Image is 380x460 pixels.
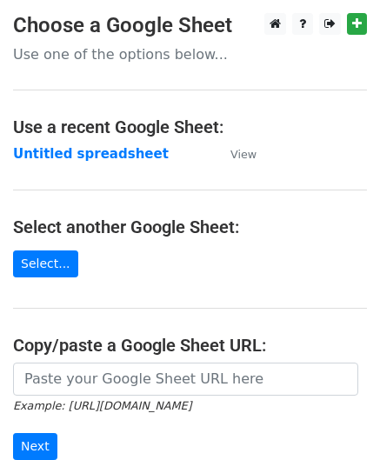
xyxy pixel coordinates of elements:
a: Select... [13,250,78,277]
p: Use one of the options below... [13,45,367,63]
small: View [230,148,257,161]
a: View [213,146,257,162]
input: Paste your Google Sheet URL here [13,363,358,396]
small: Example: [URL][DOMAIN_NAME] [13,399,191,412]
h3: Choose a Google Sheet [13,13,367,38]
h4: Select another Google Sheet: [13,217,367,237]
a: Untitled spreadsheet [13,146,169,162]
input: Next [13,433,57,460]
h4: Use a recent Google Sheet: [13,117,367,137]
h4: Copy/paste a Google Sheet URL: [13,335,367,356]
